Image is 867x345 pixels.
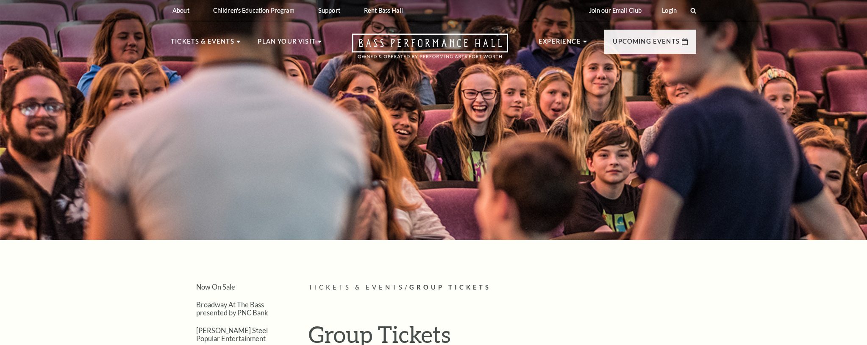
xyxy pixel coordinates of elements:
span: Group Tickets [409,284,491,291]
p: Rent Bass Hall [364,7,403,14]
p: Upcoming Events [613,36,680,52]
p: About [172,7,189,14]
p: / [308,282,696,293]
p: Support [318,7,340,14]
p: Tickets & Events [171,36,234,52]
a: [PERSON_NAME] Steel Popular Entertainment [196,326,268,342]
a: Now On Sale [196,283,235,291]
span: Tickets & Events [308,284,405,291]
p: Plan Your Visit [258,36,316,52]
p: Experience [539,36,581,52]
a: Broadway At The Bass presented by PNC Bank [196,301,268,317]
p: Children's Education Program [213,7,295,14]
